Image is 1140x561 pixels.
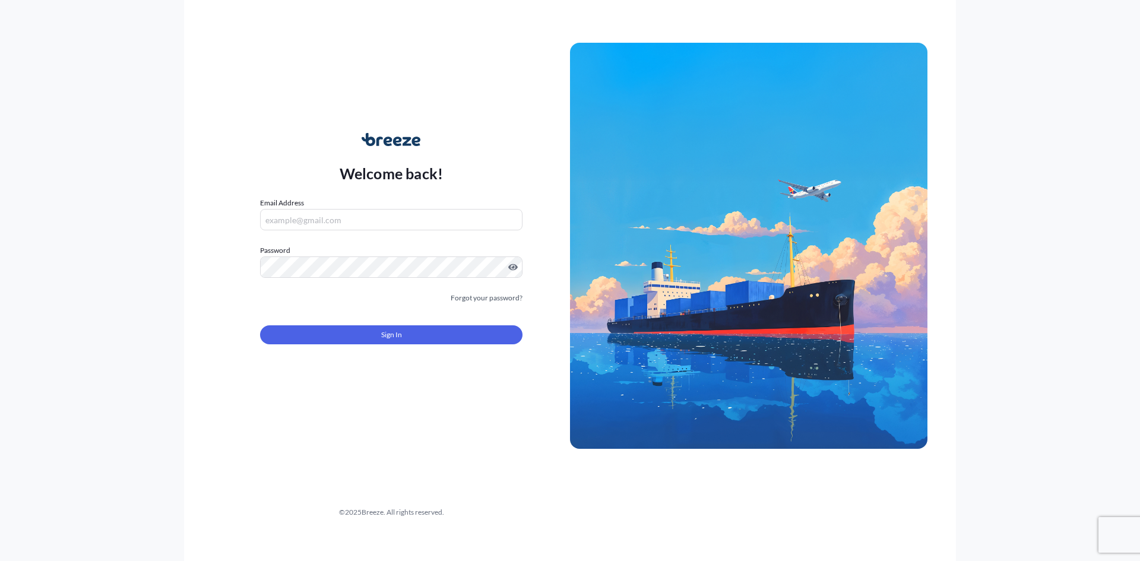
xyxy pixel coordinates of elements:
[451,292,522,304] a: Forgot your password?
[508,262,518,272] button: Show password
[340,164,444,183] p: Welcome back!
[260,245,522,256] label: Password
[260,209,522,230] input: example@gmail.com
[260,197,304,209] label: Email Address
[381,329,402,341] span: Sign In
[260,325,522,344] button: Sign In
[213,506,570,518] div: © 2025 Breeze. All rights reserved.
[570,43,927,449] img: Ship illustration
